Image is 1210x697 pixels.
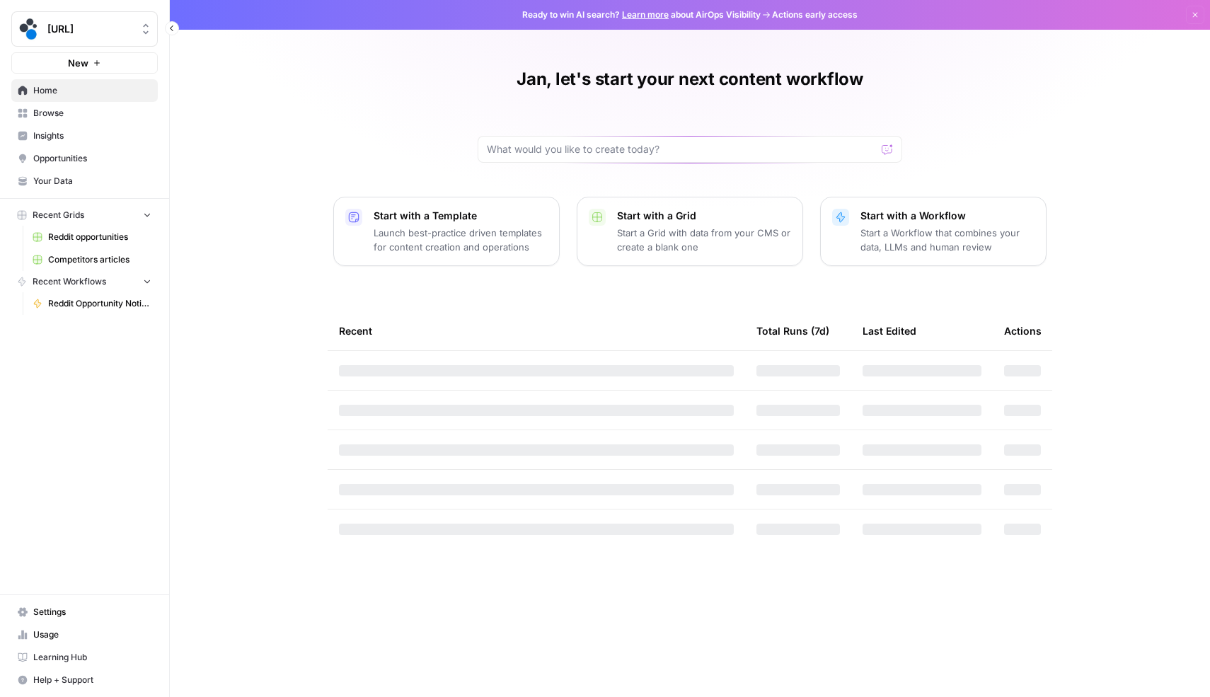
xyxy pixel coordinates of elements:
p: Start a Workflow that combines your data, LLMs and human review [860,226,1035,254]
span: New [68,56,88,70]
a: Your Data [11,170,158,192]
div: Total Runs (7d) [756,311,829,350]
span: Usage [33,628,151,641]
span: Recent Grids [33,209,84,221]
span: Ready to win AI search? about AirOps Visibility [522,8,761,21]
button: Recent Workflows [11,271,158,292]
span: Reddit opportunities [48,231,151,243]
a: Reddit opportunities [26,226,158,248]
span: Settings [33,606,151,618]
div: Recent [339,311,734,350]
span: Browse [33,107,151,120]
button: Help + Support [11,669,158,691]
a: Home [11,79,158,102]
a: Settings [11,601,158,623]
input: What would you like to create today? [487,142,876,156]
a: Usage [11,623,158,646]
span: Home [33,84,151,97]
button: Recent Grids [11,205,158,226]
p: Start with a Grid [617,209,791,223]
span: [URL] [47,22,133,36]
div: Last Edited [863,311,916,350]
a: Learn more [622,9,669,20]
span: Competitors articles [48,253,151,266]
a: Insights [11,125,158,147]
a: Competitors articles [26,248,158,271]
button: New [11,52,158,74]
span: Recent Workflows [33,275,106,288]
a: Reddit Opportunity Notifier [26,292,158,315]
span: Actions early access [772,8,858,21]
button: Start with a TemplateLaunch best-practice driven templates for content creation and operations [333,197,560,266]
img: spot.ai Logo [16,16,42,42]
span: Insights [33,129,151,142]
p: Start with a Template [374,209,548,223]
button: Start with a WorkflowStart a Workflow that combines your data, LLMs and human review [820,197,1047,266]
div: Actions [1004,311,1042,350]
span: Learning Hub [33,651,151,664]
button: Workspace: spot.ai [11,11,158,47]
h1: Jan, let's start your next content workflow [517,68,863,91]
a: Learning Hub [11,646,158,669]
a: Browse [11,102,158,125]
span: Opportunities [33,152,151,165]
span: Reddit Opportunity Notifier [48,297,151,310]
span: Your Data [33,175,151,188]
button: Start with a GridStart a Grid with data from your CMS or create a blank one [577,197,803,266]
a: Opportunities [11,147,158,170]
p: Launch best-practice driven templates for content creation and operations [374,226,548,254]
span: Help + Support [33,674,151,686]
p: Start with a Workflow [860,209,1035,223]
p: Start a Grid with data from your CMS or create a blank one [617,226,791,254]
